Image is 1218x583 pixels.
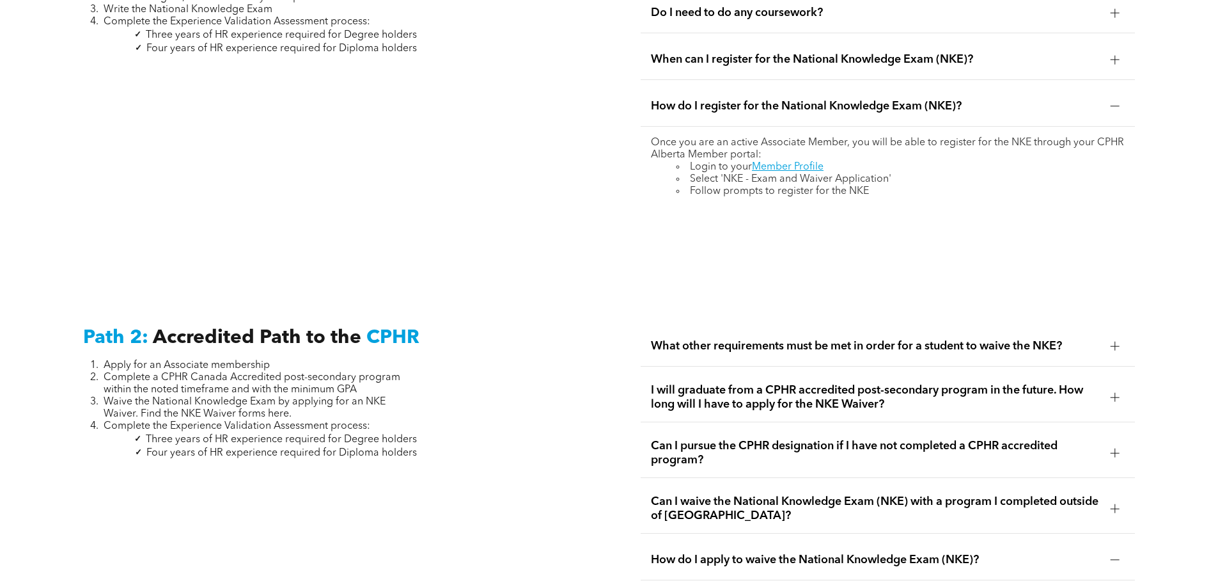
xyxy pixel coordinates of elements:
[146,448,417,458] span: Four years of HR experience required for Diploma holders
[651,495,1100,523] span: Can I waive the National Knowledge Exam (NKE) with a program I completed outside of [GEOGRAPHIC_D...
[651,439,1100,467] span: Can I pursue the CPHR designation if I have not completed a CPHR accredited program?
[146,435,417,445] span: Three years of HR experience required for Degree holders
[651,137,1125,161] p: Once you are an active Associate Member, you will be able to register for the NKE through your CP...
[104,372,400,395] span: Complete a CPHR Canada Accredited post-secondary program within the noted timeframe and with the ...
[146,30,417,40] span: Three years of HR experience required for Degree holders
[651,99,1100,113] span: How do I register for the National Knowledge Exam (NKE)?
[651,383,1100,411] span: I will graduate from a CPHR accredited post-secondary program in the future. How long will I have...
[104,421,370,431] span: Complete the Experience Validation Assessment process:
[651,6,1100,20] span: Do I need to do any coursework?
[104,17,370,27] span: Complete the Experience Validation Assessment process:
[676,161,1125,173] li: Login to your
[366,328,419,347] span: CPHR
[104,360,270,371] span: Apply for an Associate membership
[83,328,148,347] span: Path 2:
[146,44,417,54] span: Four years of HR experience required for Diploma holders
[651,553,1100,567] span: How do I apply to waive the National Knowledge Exam (NKE)?
[676,173,1125,186] li: Select 'NKE - Exam and Waiver Application'
[651,339,1100,353] span: What other requirements must be met in order for a student to waive the NKE?
[104,397,386,419] span: Waive the National Knowledge Exam by applying for an NKE Waiver. Find the NKE Waiver forms here.
[676,186,1125,198] li: Follow prompts to register for the NKE
[651,52,1100,67] span: When can I register for the National Knowledge Exam (NKE)?
[752,162,824,172] a: Member Profile
[104,4,272,15] span: Write the National Knowledge Exam
[153,328,361,347] span: Accredited Path to the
